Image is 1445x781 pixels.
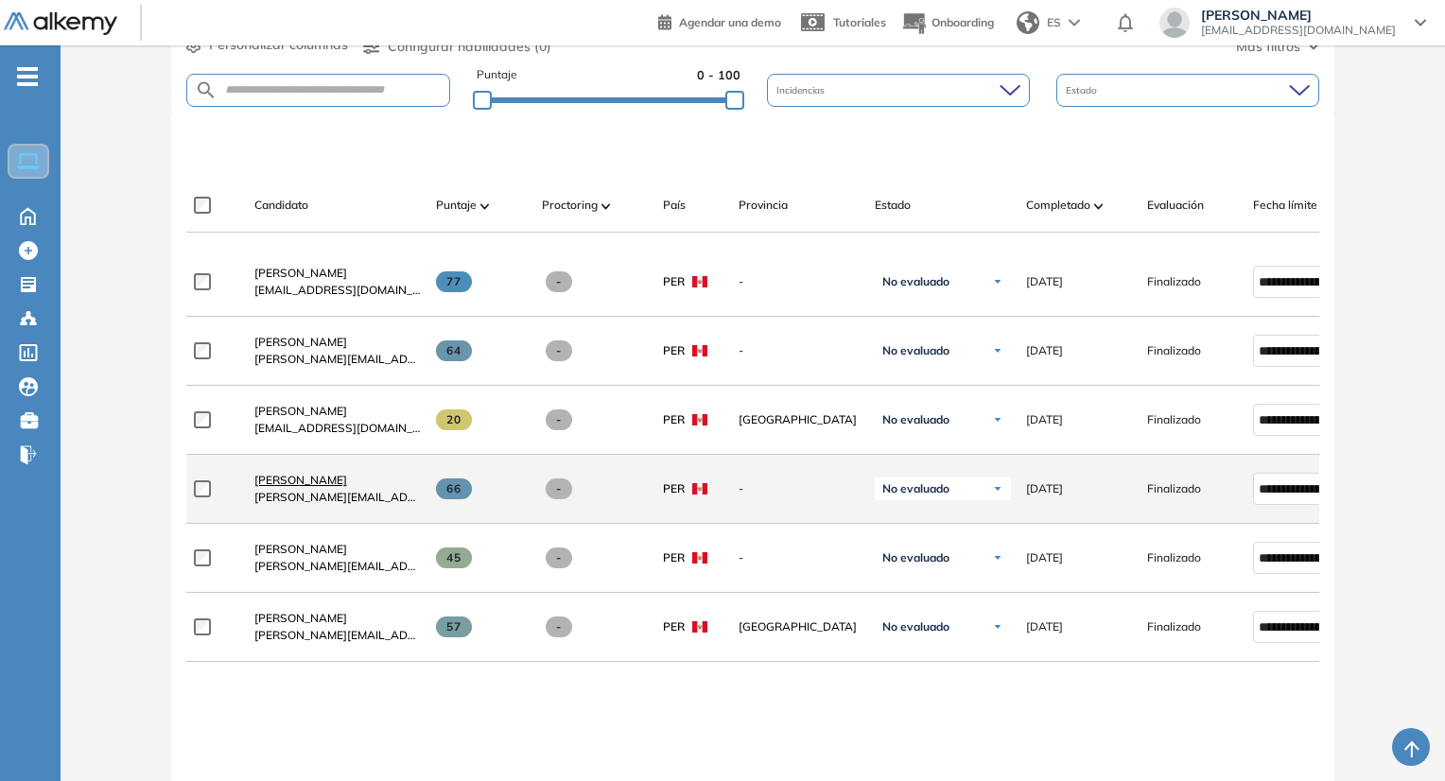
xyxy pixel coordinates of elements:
span: No evaluado [882,343,949,358]
a: [PERSON_NAME] [254,610,421,627]
span: Onboarding [931,15,994,29]
span: Candidato [254,197,308,214]
span: [PERSON_NAME] [254,266,347,280]
span: [PERSON_NAME] [254,473,347,487]
span: - [739,342,860,359]
img: world [1017,11,1039,34]
span: [DATE] [1026,273,1063,290]
span: PER [663,342,685,359]
img: PER [692,276,707,287]
img: PER [692,552,707,564]
span: Puntaje [436,197,477,214]
span: Estado [1066,83,1101,97]
span: Fecha límite [1253,197,1317,214]
span: [DATE] [1026,342,1063,359]
span: Evaluación [1147,197,1204,214]
span: - [546,409,573,430]
span: Finalizado [1147,273,1201,290]
img: [missing "en.ARROW_ALT" translation] [1094,203,1104,209]
span: [EMAIL_ADDRESS][DOMAIN_NAME] [254,420,421,437]
span: [PERSON_NAME][EMAIL_ADDRESS][PERSON_NAME][DOMAIN_NAME] [254,351,421,368]
span: Finalizado [1147,411,1201,428]
span: 77 [436,271,473,292]
span: 64 [436,340,473,361]
a: [PERSON_NAME] [254,541,421,558]
span: [PERSON_NAME][EMAIL_ADDRESS][PERSON_NAME][DOMAIN_NAME] [254,627,421,644]
span: Estado [875,197,911,214]
span: - [546,547,573,568]
span: - [546,271,573,292]
span: Completado [1026,197,1090,214]
img: [missing "en.ARROW_ALT" translation] [480,203,490,209]
img: Ícono de flecha [992,483,1003,495]
span: - [739,273,860,290]
span: Incidencias [776,83,828,97]
img: Ícono de flecha [992,621,1003,633]
span: [EMAIL_ADDRESS][DOMAIN_NAME] [1201,23,1396,38]
span: No evaluado [882,619,949,634]
img: PER [692,414,707,425]
span: País [663,197,686,214]
span: - [546,478,573,499]
span: - [739,549,860,566]
span: [PERSON_NAME] [254,611,347,625]
img: PER [692,621,707,633]
span: [PERSON_NAME][EMAIL_ADDRESS][DOMAIN_NAME] [254,489,421,506]
span: No evaluado [882,412,949,427]
span: [EMAIL_ADDRESS][DOMAIN_NAME] [254,282,421,299]
span: Provincia [739,197,788,214]
span: 20 [436,409,473,430]
span: [DATE] [1026,411,1063,428]
span: [PERSON_NAME] [1201,8,1396,23]
span: 0 - 100 [697,66,740,84]
span: PER [663,480,685,497]
span: Más filtros [1236,37,1300,57]
a: Agendar una demo [658,9,781,32]
button: Más filtros [1236,37,1319,57]
a: [PERSON_NAME] [254,403,421,420]
a: [PERSON_NAME] [254,472,421,489]
span: [PERSON_NAME] [254,404,347,418]
span: No evaluado [882,550,949,565]
span: [PERSON_NAME] [254,542,347,556]
span: Tutoriales [833,15,886,29]
i: - [17,75,38,78]
span: Puntaje [477,66,517,84]
span: 57 [436,616,473,637]
img: Logo [4,12,117,36]
span: Finalizado [1147,480,1201,497]
img: arrow [1069,19,1080,26]
span: [GEOGRAPHIC_DATA] [739,618,860,635]
div: Estado [1056,74,1319,107]
img: SEARCH_ALT [195,78,218,102]
span: [DATE] [1026,549,1063,566]
span: PER [663,411,685,428]
span: [GEOGRAPHIC_DATA] [739,411,860,428]
span: Finalizado [1147,549,1201,566]
span: 66 [436,478,473,499]
span: - [739,480,860,497]
img: PER [692,483,707,495]
span: 45 [436,547,473,568]
span: Finalizado [1147,342,1201,359]
button: Configurar habilidades (0) [363,37,551,57]
span: No evaluado [882,481,949,496]
span: [PERSON_NAME] [254,335,347,349]
span: ES [1047,14,1061,31]
img: Ícono de flecha [992,276,1003,287]
span: Configurar habilidades (0) [388,37,551,57]
span: PER [663,273,685,290]
button: Onboarding [901,3,994,43]
img: PER [692,345,707,356]
span: PER [663,618,685,635]
span: Finalizado [1147,618,1201,635]
img: [missing "en.ARROW_ALT" translation] [601,203,611,209]
span: PER [663,549,685,566]
span: No evaluado [882,274,949,289]
span: - [546,340,573,361]
a: [PERSON_NAME] [254,265,421,282]
img: Ícono de flecha [992,345,1003,356]
span: [DATE] [1026,480,1063,497]
span: Agendar una demo [679,15,781,29]
span: - [546,616,573,637]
